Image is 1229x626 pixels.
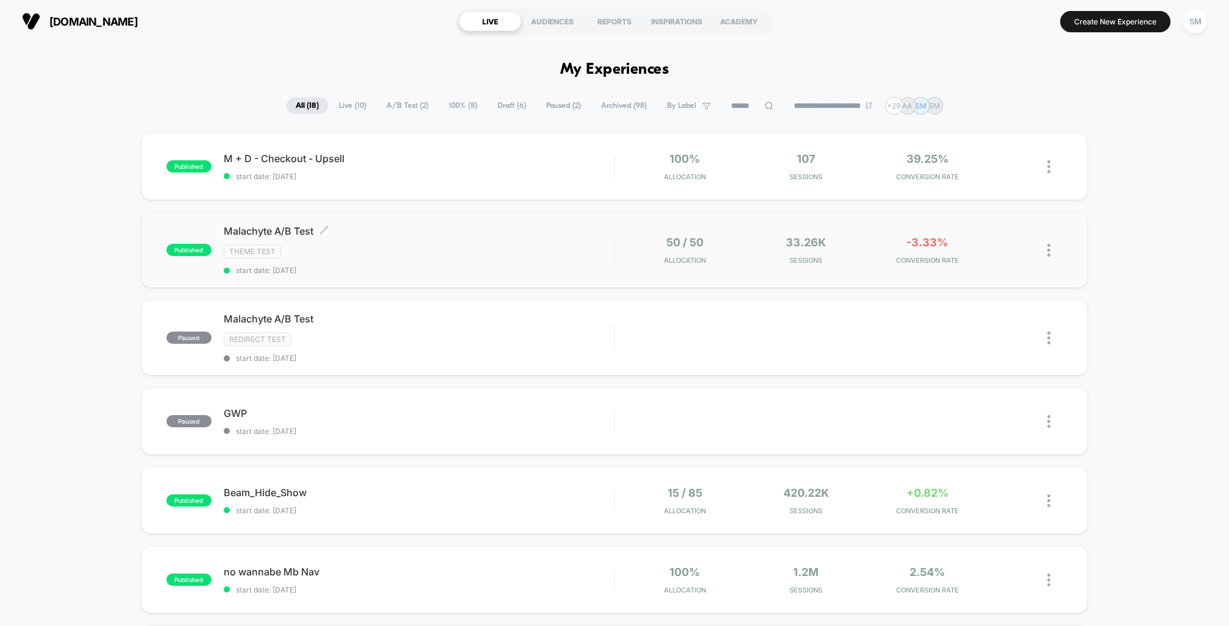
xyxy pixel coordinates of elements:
span: A/B Test ( 2 ) [377,98,438,114]
span: 100% [669,566,700,578]
span: Allocation [664,507,706,515]
span: Allocation [664,586,706,594]
span: start date: [DATE] [224,585,614,594]
span: CONVERSION RATE [870,586,985,594]
span: Sessions [749,173,864,181]
img: close [1047,494,1050,507]
span: Theme Test [224,244,281,258]
p: SM [915,101,927,110]
span: CONVERSION RATE [870,256,985,265]
div: INSPIRATIONS [646,12,708,31]
span: -3.33% [907,236,948,249]
span: Sessions [749,586,864,594]
h1: My Experiences [560,61,669,79]
span: All ( 18 ) [287,98,328,114]
div: REPORTS [583,12,646,31]
span: start date: [DATE] [224,506,614,515]
span: 1.2M [793,566,819,578]
span: GWP [224,407,614,419]
span: 100% ( 8 ) [440,98,486,114]
span: start date: [DATE] [224,427,614,436]
img: close [1047,244,1050,257]
span: published [166,160,212,173]
span: Malachyte A/B Test [224,225,614,237]
span: Redirect Test [224,332,291,346]
span: paused [166,415,212,427]
span: Allocation [664,256,706,265]
span: Live ( 10 ) [330,98,376,114]
span: start date: [DATE] [224,172,614,181]
span: published [166,574,212,586]
span: start date: [DATE] [224,354,614,363]
span: 420.22k [783,486,829,499]
div: LIVE [459,12,521,31]
span: start date: [DATE] [224,266,614,275]
span: Allocation [664,173,706,181]
span: 107 [797,152,815,165]
span: Malachyte A/B Test [224,313,614,325]
span: By Label [667,101,696,110]
span: 15 / 85 [668,486,702,499]
span: 33.26k [786,236,826,249]
span: Beam_Hide_Show [224,486,614,499]
span: paused [166,332,212,344]
div: AUDIENCES [521,12,583,31]
span: [DOMAIN_NAME] [49,15,138,28]
span: CONVERSION RATE [870,507,985,515]
img: close [1047,415,1050,428]
span: +0.82% [907,486,949,499]
button: [DOMAIN_NAME] [18,12,141,31]
button: SM [1180,9,1211,34]
span: Archived ( 98 ) [592,98,656,114]
span: Sessions [749,507,864,515]
button: Create New Experience [1060,11,1170,32]
span: M + D - Checkout - Upsell [224,152,614,165]
span: published [166,244,212,256]
span: CONVERSION RATE [870,173,985,181]
span: 2.54% [910,566,945,578]
span: Draft ( 6 ) [488,98,535,114]
span: no wannabe Mb Nav [224,566,614,578]
div: ACADEMY [708,12,770,31]
img: close [1047,574,1050,586]
img: close [1047,160,1050,173]
span: Paused ( 2 ) [537,98,590,114]
span: 100% [669,152,700,165]
p: AA [902,101,912,110]
p: SM [928,101,940,110]
div: SM [1183,10,1207,34]
span: 50 / 50 [666,236,704,249]
img: Visually logo [22,12,40,30]
span: published [166,494,212,507]
img: close [1047,332,1050,344]
img: end [865,102,872,109]
span: Sessions [749,256,864,265]
span: 39.25% [907,152,949,165]
div: + 29 [885,97,903,115]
